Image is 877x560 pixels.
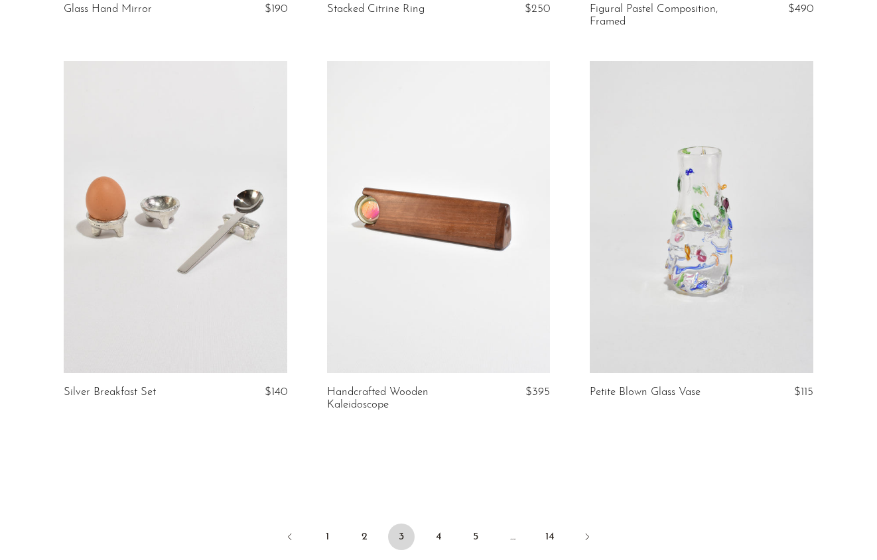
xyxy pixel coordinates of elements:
a: Next [574,524,600,553]
span: $490 [788,3,813,15]
a: Petite Blown Glass Vase [590,386,701,398]
span: $140 [265,386,287,398]
a: Handcrafted Wooden Kaleidoscope [327,386,476,411]
span: $250 [525,3,550,15]
span: $115 [794,386,813,398]
span: $395 [525,386,550,398]
a: Silver Breakfast Set [64,386,156,398]
a: Stacked Citrine Ring [327,3,425,15]
span: $190 [265,3,287,15]
span: 3 [388,524,415,550]
a: 14 [537,524,563,550]
a: 4 [425,524,452,550]
a: Figural Pastel Composition, Framed [590,3,738,28]
a: 5 [462,524,489,550]
a: 1 [314,524,340,550]
a: 2 [351,524,377,550]
a: Glass Hand Mirror [64,3,152,15]
span: … [500,524,526,550]
a: Previous [277,524,303,553]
